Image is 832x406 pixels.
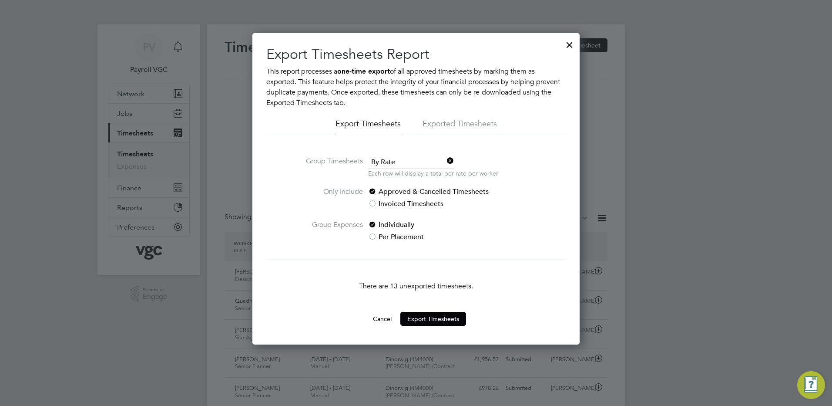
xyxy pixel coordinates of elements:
[298,156,363,176] label: Group Timesheets
[368,156,454,169] span: By Rate
[366,312,399,326] button: Cancel
[298,220,363,242] label: Group Expenses
[400,312,466,326] button: Export Timesheets
[423,118,497,134] li: Exported Timesheets
[368,232,514,242] label: Per Placement
[368,186,514,197] label: Approved & Cancelled Timesheets
[337,67,390,75] b: one-time export
[368,220,514,230] label: Individually
[335,118,401,134] li: Export Timesheets
[298,186,363,209] label: Only Include
[797,371,825,399] button: Engage Resource Center
[266,66,566,108] p: This report processes a of all approved timesheets by marking them as exported. This feature help...
[368,169,498,178] p: Each row will display a total per rate per worker
[266,45,566,64] h2: Export Timesheets Report
[266,281,566,291] p: There are 13 unexported timesheets.
[368,199,514,209] label: Invoiced Timesheets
